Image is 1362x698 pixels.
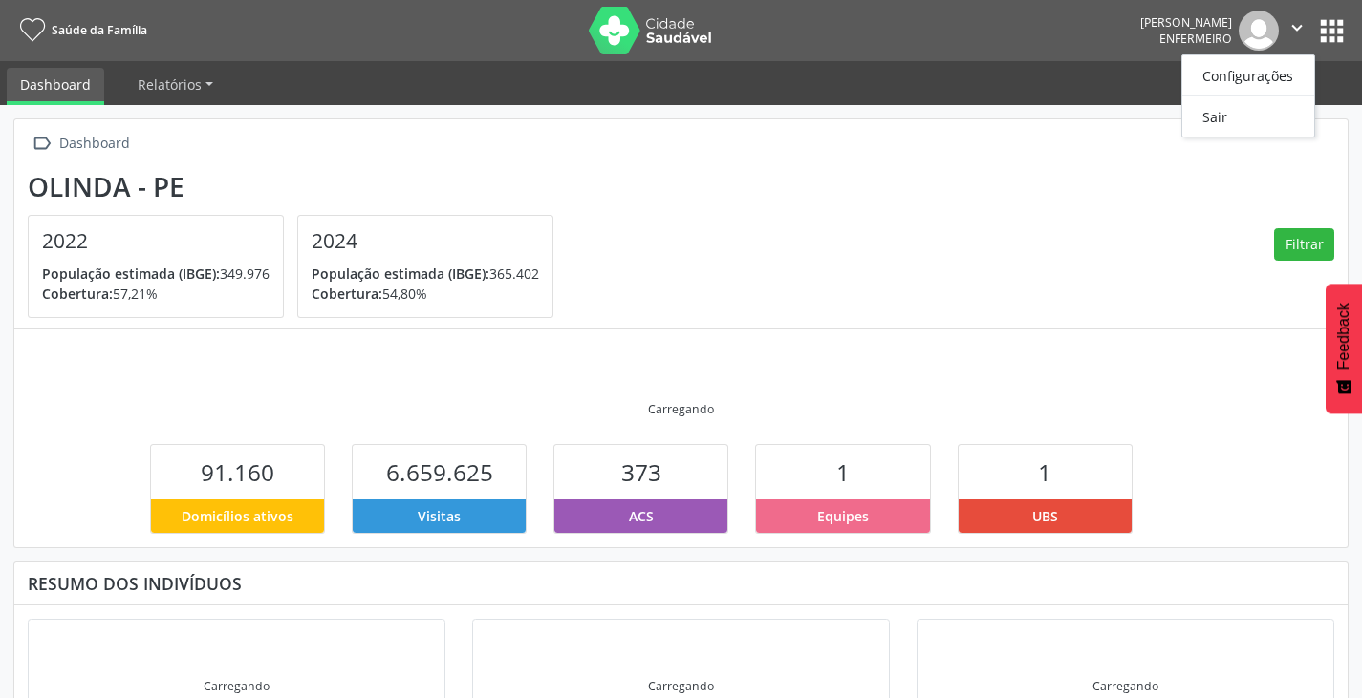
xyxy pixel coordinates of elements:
[124,68,227,101] a: Relatórios
[1092,678,1158,694] div: Carregando
[386,456,493,488] span: 6.659.625
[312,229,539,253] h4: 2024
[182,506,293,526] span: Domicílios ativos
[836,456,850,488] span: 1
[42,285,113,303] span: Cobertura:
[1286,17,1308,38] i: 
[1335,303,1352,370] span: Feedback
[204,678,270,694] div: Carregando
[648,678,714,694] div: Carregando
[1326,284,1362,413] button: Feedback - Mostrar pesquisa
[1279,11,1315,51] button: 
[312,285,382,303] span: Cobertura:
[28,573,1334,594] div: Resumo dos indivíduos
[312,264,489,283] span: População estimada (IBGE):
[418,506,461,526] span: Visitas
[42,264,270,284] p: 349.976
[1038,456,1051,488] span: 1
[13,14,147,46] a: Saúde da Família
[629,506,654,526] span: ACS
[1274,228,1334,261] button: Filtrar
[1315,14,1349,48] button: apps
[42,284,270,304] p: 57,21%
[7,68,104,105] a: Dashboard
[1182,62,1314,89] a: Configurações
[312,264,539,284] p: 365.402
[1140,14,1232,31] div: [PERSON_NAME]
[42,264,220,283] span: População estimada (IBGE):
[28,130,55,158] i: 
[28,130,133,158] a:  Dashboard
[1032,506,1058,526] span: UBS
[817,506,869,526] span: Equipes
[28,171,567,202] div: Olinda - PE
[1239,11,1279,51] img: img
[312,284,539,304] p: 54,80%
[138,75,202,94] span: Relatórios
[1159,31,1232,47] span: Enfermeiro
[648,401,714,417] div: Carregando
[55,130,133,158] div: Dashboard
[52,22,147,38] span: Saúde da Família
[1181,54,1315,137] ul: 
[42,229,270,253] h4: 2022
[621,456,661,488] span: 373
[1182,103,1314,130] a: Sair
[201,456,274,488] span: 91.160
